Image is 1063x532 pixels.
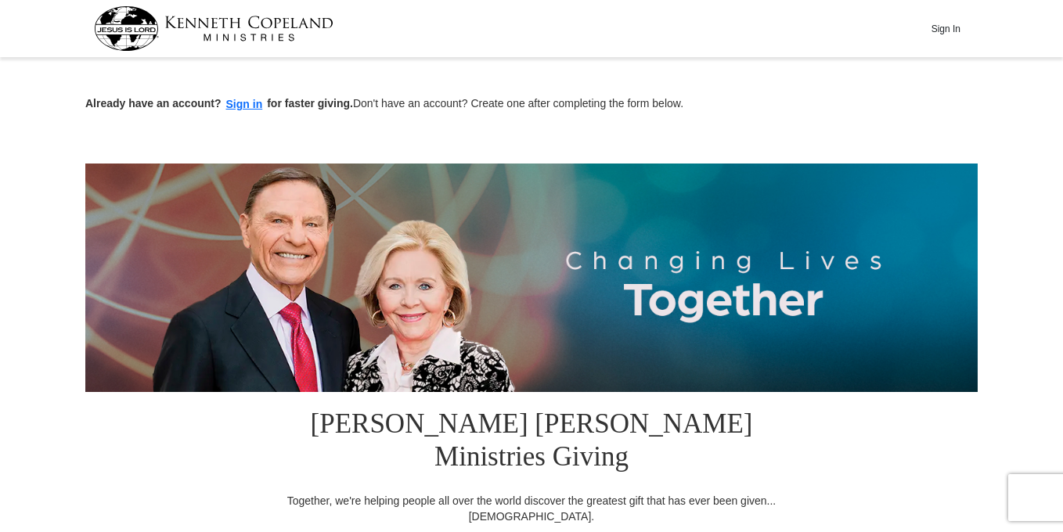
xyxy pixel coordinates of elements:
[922,16,969,41] button: Sign In
[85,97,353,110] strong: Already have an account? for faster giving.
[94,6,333,51] img: kcm-header-logo.svg
[277,493,786,524] div: Together, we're helping people all over the world discover the greatest gift that has ever been g...
[277,392,786,493] h1: [PERSON_NAME] [PERSON_NAME] Ministries Giving
[85,95,978,113] p: Don't have an account? Create one after completing the form below.
[222,95,268,113] button: Sign in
